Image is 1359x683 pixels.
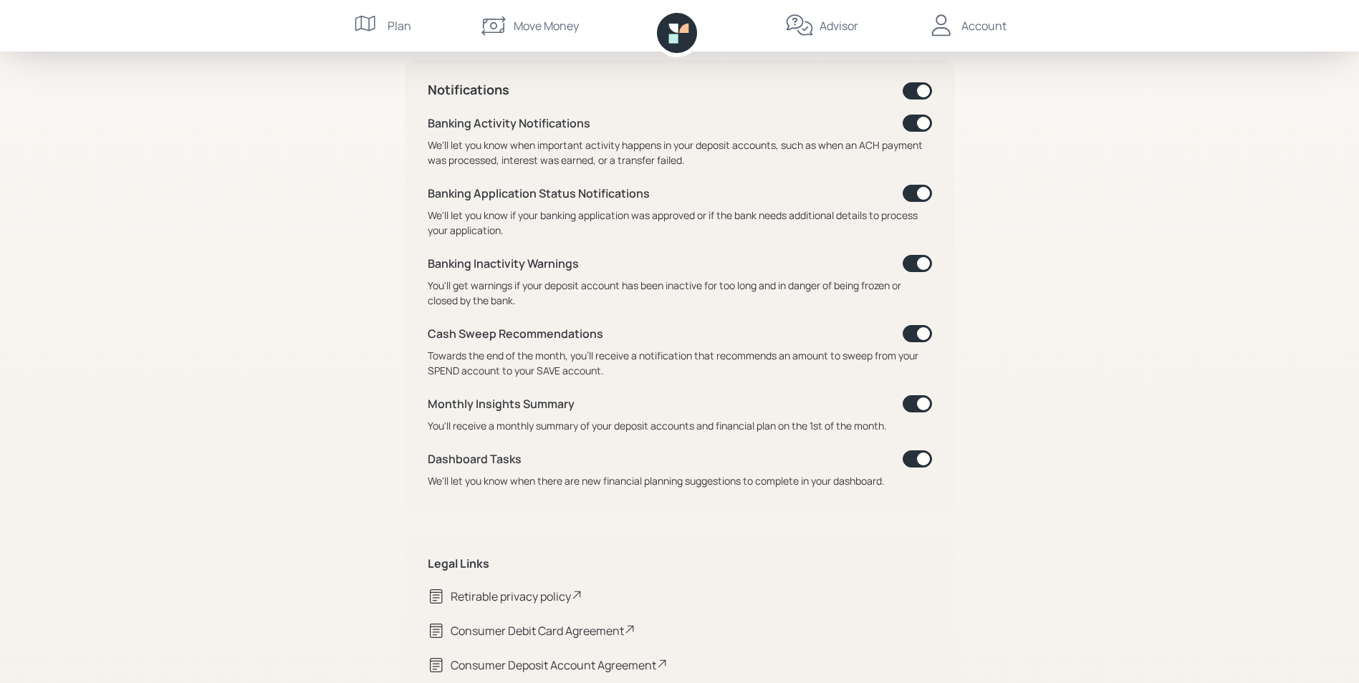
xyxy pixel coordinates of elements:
div: Move Money [514,17,579,34]
div: You'll get warnings if your deposit account has been inactive for too long and in danger of being... [428,278,932,308]
div: Monthly Insights Summary [428,395,575,412]
div: Dashboard Tasks [428,450,522,468]
div: You'll receive a monthly summary of your deposit accounts and financial plan on the 1st of the mo... [428,418,932,433]
div: Banking Application Status Notifications [428,185,650,202]
div: We'll let you know if your banking application was approved or if the bank needs additional detai... [428,208,932,238]
div: Account [961,17,1007,34]
div: Towards the end of the month, you'll receive a notification that recommends an amount to sweep fr... [428,348,932,378]
div: We'll let you know when important activity happens in your deposit accounts, such as when an ACH ... [428,137,932,168]
h4: Notifications [428,82,509,98]
div: Retirable privacy policy [451,588,582,605]
div: Cash Sweep Recommendations [428,325,603,342]
div: We'll let you know when there are new financial planning suggestions to complete in your dashboard. [428,473,932,488]
div: Consumer Debit Card Agreement [451,622,635,639]
div: Advisor [820,17,858,34]
h5: Legal Links [428,557,932,571]
div: Banking Inactivity Warnings [428,255,579,272]
div: Banking Activity Notifications [428,115,590,132]
div: Consumer Deposit Account Agreement [451,657,668,674]
div: Plan [388,17,411,34]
